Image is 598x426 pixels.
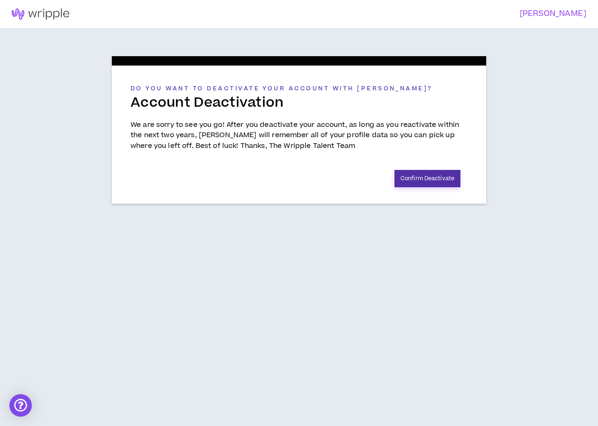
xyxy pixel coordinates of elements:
p: We are sorry to see you go! After you deactivate your account, as long as you reactivate within t... [131,120,467,151]
div: Open Intercom Messenger [9,394,32,417]
span: Account Deactivation [131,93,284,112]
h3: [PERSON_NAME] [293,9,587,18]
button: Confirm Deactivate [394,170,460,187]
h5: Do you want to deactivate your account with [PERSON_NAME]? [131,84,467,93]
